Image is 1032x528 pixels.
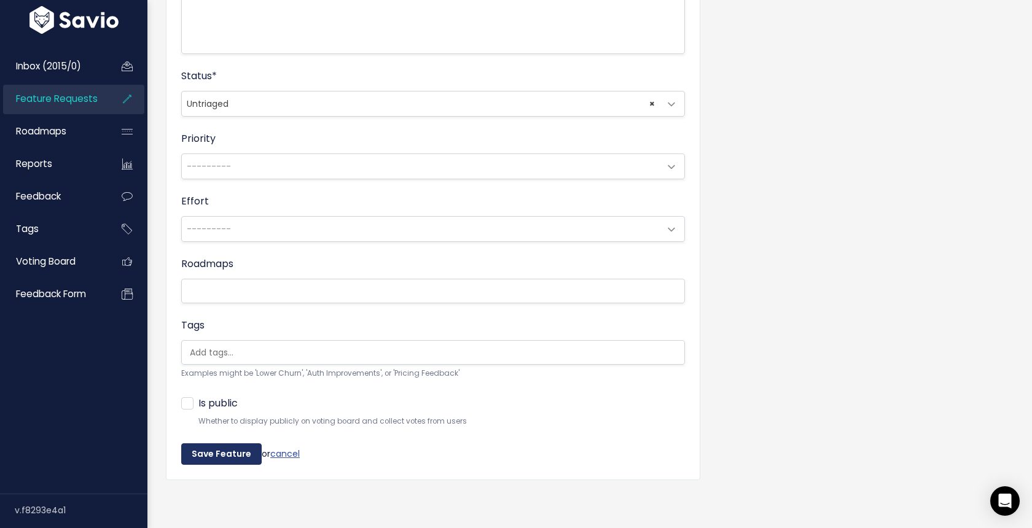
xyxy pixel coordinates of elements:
span: Untriaged [182,91,660,116]
label: Tags [181,318,205,333]
a: Feature Requests [3,85,102,113]
small: Examples might be 'Lower Churn', 'Auth Improvements', or 'Pricing Feedback' [181,367,685,380]
input: Add tags... [185,346,687,359]
span: Feature Requests [16,92,98,105]
label: Roadmaps [181,257,233,271]
div: v.f8293e4a1 [15,494,147,526]
span: Reports [16,157,52,170]
label: Status [181,69,217,83]
a: Feedback [3,182,102,211]
span: Inbox (2015/0) [16,60,81,72]
span: Feedback form [16,287,86,300]
span: Untriaged [181,91,685,117]
div: Open Intercom Messenger [990,486,1020,516]
a: Reports [3,150,102,178]
small: Whether to display publicly on voting board and collect votes from users [198,415,685,428]
label: Effort [181,194,209,209]
img: logo-white.9d6f32f41409.svg [26,6,122,34]
input: Save Feature [181,443,262,465]
a: Feedback form [3,280,102,308]
span: Roadmaps [16,125,66,138]
span: × [649,91,655,116]
span: Feedback [16,190,61,203]
a: Voting Board [3,247,102,276]
label: Priority [181,131,216,146]
a: cancel [270,447,300,459]
a: Roadmaps [3,117,102,146]
a: Tags [3,215,102,243]
a: Inbox (2015/0) [3,52,102,80]
span: Tags [16,222,39,235]
span: --------- [187,223,231,235]
span: --------- [187,160,231,173]
label: Is public [198,395,238,413]
span: Voting Board [16,255,76,268]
